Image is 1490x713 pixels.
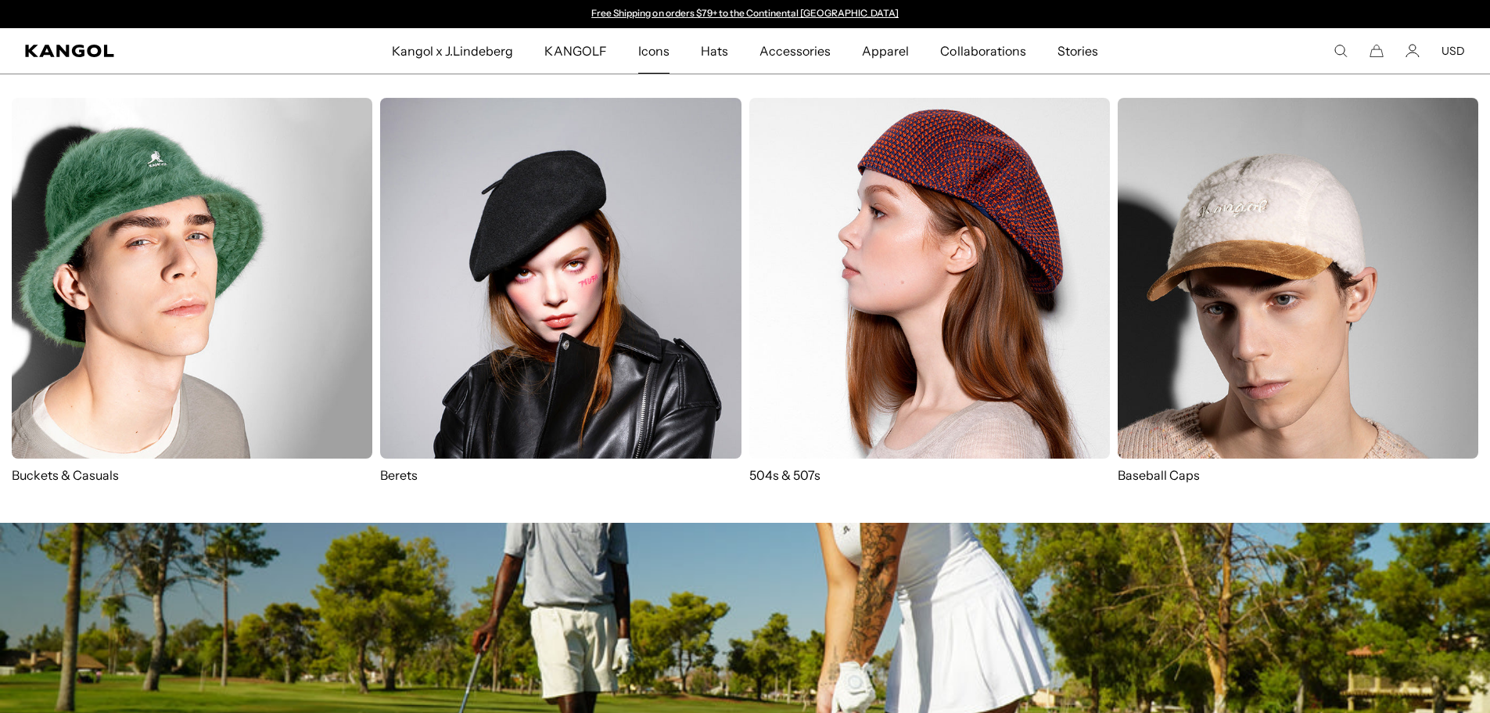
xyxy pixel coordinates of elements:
a: Icons [623,28,685,74]
a: Berets [380,98,741,484]
slideshow-component: Announcement bar [584,8,907,20]
span: Icons [638,28,670,74]
a: Buckets & Casuals [12,98,372,484]
a: Kangol x J.Lindeberg [376,28,530,74]
a: 504s & 507s [749,98,1110,484]
button: Cart [1370,44,1384,58]
a: Hats [685,28,744,74]
div: 1 of 2 [584,8,907,20]
a: Collaborations [925,28,1041,74]
span: Hats [701,28,728,74]
p: 504s & 507s [749,466,1110,484]
span: Kangol x J.Lindeberg [392,28,514,74]
span: Accessories [759,28,831,74]
summary: Search here [1334,44,1348,58]
a: Free Shipping on orders $79+ to the Continental [GEOGRAPHIC_DATA] [591,7,899,19]
p: Baseball Caps [1118,466,1478,484]
a: KANGOLF [529,28,622,74]
a: Stories [1042,28,1114,74]
button: USD [1442,44,1465,58]
span: Apparel [862,28,909,74]
a: Account [1406,44,1420,58]
div: Announcement [584,8,907,20]
span: Collaborations [940,28,1025,74]
a: Baseball Caps [1118,98,1478,499]
a: Kangol [25,45,259,57]
p: Berets [380,466,741,484]
span: KANGOLF [544,28,606,74]
span: Stories [1057,28,1098,74]
p: Buckets & Casuals [12,466,372,484]
a: Apparel [846,28,925,74]
a: Accessories [744,28,846,74]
